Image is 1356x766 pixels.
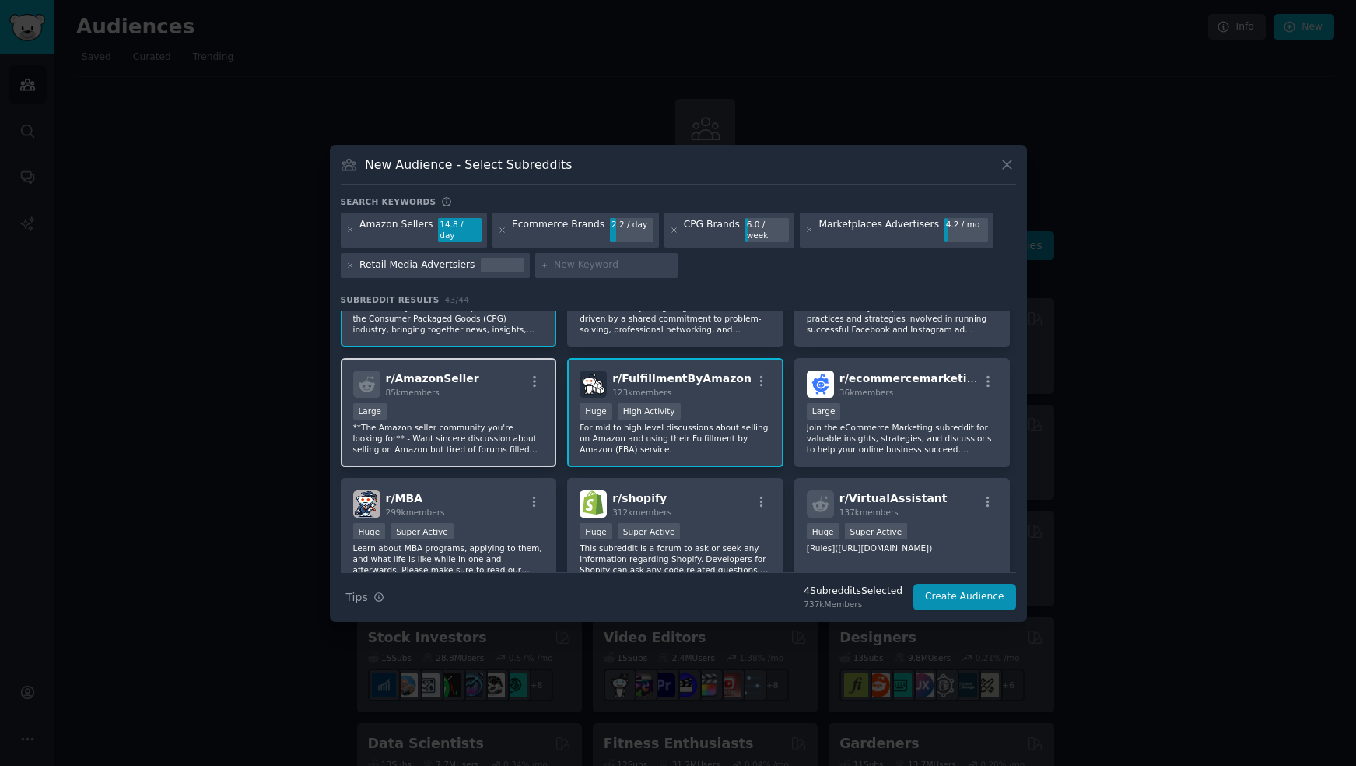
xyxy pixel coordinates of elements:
div: Large [807,403,841,420]
span: 123k members [612,388,671,397]
button: Tips [341,584,390,611]
span: r/ AmazonSeller [386,372,479,385]
div: Super Active [845,523,908,539]
span: r/ ecommercemarketing [839,372,983,385]
span: r/ FulfillmentByAmazon [612,372,752,385]
div: 2.2 / day [610,218,653,232]
p: **The Amazon seller community you're looking for** - Want sincere discussion about selling on Ama... [353,422,545,455]
div: Huge [580,523,612,539]
div: Super Active [618,523,681,539]
div: CPG Brands [684,218,740,243]
span: 137k members [839,508,899,517]
div: Amazon Sellers [359,218,433,243]
h3: Search keywords [341,196,436,207]
div: Huge [353,523,386,539]
span: 36k members [839,388,893,397]
img: MBA [353,490,380,518]
img: FulfillmentByAmazon [580,371,607,398]
div: 6.0 / week [745,218,789,243]
span: r/ VirtualAssistant [839,492,948,504]
span: 85k members [386,388,440,397]
div: High Activity [618,403,681,420]
div: 4.2 / mo [944,218,988,232]
p: Our community brings together individuals driven by a shared commitment to problem-solving, profe... [580,302,771,335]
div: Large [353,403,387,420]
p: Join the eCommerce Marketing subreddit for valuable insights, strategies, and discussions to help... [807,422,998,455]
span: Subreddit Results [341,294,440,305]
button: Create Audience [913,584,1016,610]
p: r/CPGIndustry is a community dedicated to the Consumer Packaged Goods (CPG) industry, bringing to... [353,302,545,335]
div: Huge [580,403,612,420]
div: 14.8 / day [438,218,482,243]
span: 312k members [612,508,671,517]
div: 4 Subreddit s Selected [804,585,902,599]
span: r/ MBA [386,492,422,504]
img: ecommercemarketing [807,371,834,398]
span: Tips [346,589,368,606]
span: 299k members [386,508,445,517]
img: shopify [580,490,607,518]
div: Retail Media Advertsiers [359,258,475,272]
input: New Keyword [554,258,672,272]
p: For mid to high level discussions about selling on Amazon and using their Fulfillment by Amazon (... [580,422,771,455]
div: Ecommerce Brands [512,218,604,243]
span: 43 / 44 [445,295,470,304]
h3: New Audience - Select Subreddits [365,156,572,173]
div: Huge [807,523,839,539]
span: r/ shopify [612,492,667,504]
div: 737k Members [804,599,902,610]
p: This subreddit is a forum to ask or seek any information regarding Shopify. Developers for Shopif... [580,543,771,575]
p: This community is a place to discuss best practices and strategies involved in running successful... [807,302,998,335]
div: Super Active [391,523,454,539]
p: Learn about MBA programs, applying to them, and what life is like while in one and afterwards. Pl... [353,543,545,575]
div: Marketplaces Advertisers [818,218,939,243]
p: [Rules]([URL][DOMAIN_NAME]) [807,543,998,553]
